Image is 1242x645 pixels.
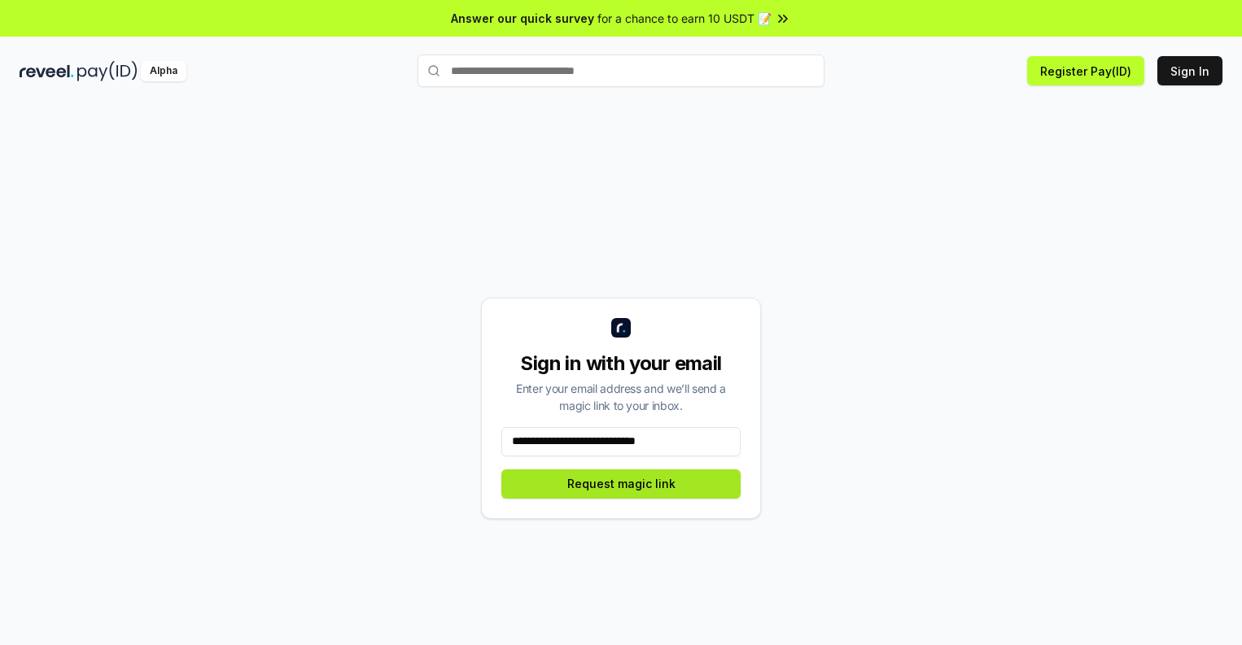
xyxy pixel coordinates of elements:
span: Answer our quick survey [451,10,594,27]
div: Alpha [141,61,186,81]
div: Sign in with your email [501,351,741,377]
span: for a chance to earn 10 USDT 📝 [597,10,772,27]
div: Enter your email address and we’ll send a magic link to your inbox. [501,380,741,414]
img: logo_small [611,318,631,338]
img: reveel_dark [20,61,74,81]
button: Register Pay(ID) [1027,56,1144,85]
img: pay_id [77,61,138,81]
button: Sign In [1157,56,1222,85]
button: Request magic link [501,469,741,499]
